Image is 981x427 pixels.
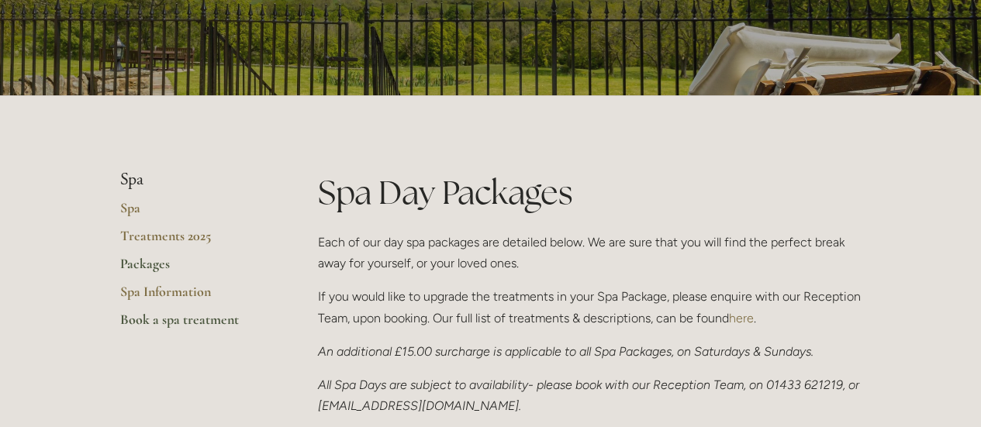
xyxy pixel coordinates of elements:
[729,311,754,325] a: here
[120,170,268,190] li: Spa
[120,255,268,283] a: Packages
[120,199,268,227] a: Spa
[318,344,813,359] em: An additional £15.00 surcharge is applicable to all Spa Packages, on Saturdays & Sundays.
[120,311,268,339] a: Book a spa treatment
[120,227,268,255] a: Treatments 2025
[120,283,268,311] a: Spa Information
[318,377,862,413] em: All Spa Days are subject to availability- please book with our Reception Team, on 01433 621219, o...
[318,286,862,328] p: If you would like to upgrade the treatments in your Spa Package, please enquire with our Receptio...
[318,170,862,215] h1: Spa Day Packages
[318,232,862,274] p: Each of our day spa packages are detailed below. We are sure that you will find the perfect break...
